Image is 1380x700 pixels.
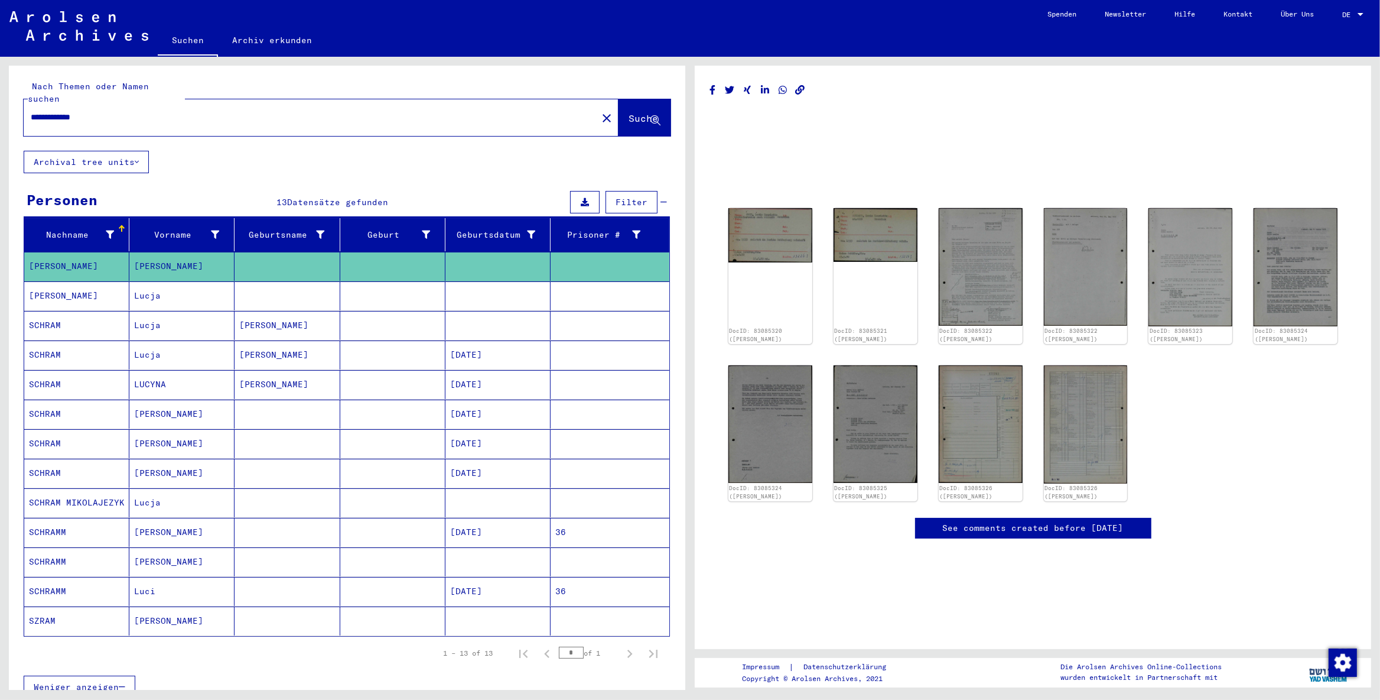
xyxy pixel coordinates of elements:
[450,225,550,244] div: Geburtsdatum
[158,26,218,57] a: Suchen
[834,208,917,262] img: 001.jpg
[642,641,665,665] button: Last page
[129,281,235,310] mat-cell: Lucja
[728,208,812,262] img: 001.jpg
[445,577,551,606] mat-cell: [DATE]
[24,311,129,340] mat-cell: SCHRAM
[134,229,219,241] div: Vorname
[551,577,669,606] mat-cell: 36
[9,11,148,41] img: Arolsen_neg.svg
[24,281,129,310] mat-cell: [PERSON_NAME]
[512,641,535,665] button: First page
[1307,657,1351,687] img: yv_logo.png
[445,370,551,399] mat-cell: [DATE]
[555,225,655,244] div: Prisoner #
[134,225,234,244] div: Vorname
[1044,485,1098,500] a: DocID: 83085326 ([PERSON_NAME])
[445,218,551,251] mat-header-cell: Geburtsdatum
[28,81,149,104] mat-label: Nach Themen oder Namen suchen
[939,328,992,342] a: DocID: 83085322 ([PERSON_NAME])
[129,429,235,458] mat-cell: [PERSON_NAME]
[276,197,287,208] span: 13
[834,328,887,342] a: DocID: 83085321 ([PERSON_NAME])
[759,83,772,98] button: Share on LinkedIn
[24,341,129,370] mat-cell: SCHRAM
[218,26,326,54] a: Archiv erkunden
[287,197,388,208] span: Datensätze gefunden
[939,485,992,500] a: DocID: 83085326 ([PERSON_NAME])
[129,459,235,488] mat-cell: [PERSON_NAME]
[629,112,658,124] span: Suche
[939,208,1023,326] img: 001.jpg
[239,229,324,241] div: Geburtsname
[24,400,129,429] mat-cell: SCHRAM
[34,682,119,692] span: Weniger anzeigen
[345,229,430,241] div: Geburt‏
[595,106,619,129] button: Clear
[707,83,719,98] button: Share on Facebook
[24,151,149,173] button: Archival tree units
[794,661,900,673] a: Datenschutzerklärung
[943,522,1124,534] a: See comments created before [DATE]
[742,661,789,673] a: Impressum
[834,485,887,500] a: DocID: 83085325 ([PERSON_NAME])
[24,252,129,281] mat-cell: [PERSON_NAME]
[129,370,235,399] mat-cell: LUCYNA
[24,459,129,488] mat-cell: SCHRAM
[129,488,235,517] mat-cell: Lucja
[559,647,618,659] div: of 1
[24,488,129,517] mat-cell: SCHRAM MIKOLAJEZYK
[1254,208,1337,326] img: 001.jpg
[1044,208,1128,326] img: 002.jpg
[730,328,783,342] a: DocID: 83085320 ([PERSON_NAME])
[29,229,114,241] div: Nachname
[535,641,559,665] button: Previous page
[555,229,640,241] div: Prisoner #
[24,607,129,636] mat-cell: SZRAM
[1044,328,1098,342] a: DocID: 83085322 ([PERSON_NAME])
[551,518,669,547] mat-cell: 36
[27,189,97,210] div: Personen
[24,429,129,458] mat-cell: SCHRAM
[1044,365,1128,484] img: 002.jpg
[129,547,235,576] mat-cell: [PERSON_NAME]
[742,673,900,684] p: Copyright © Arolsen Archives, 2021
[445,459,551,488] mat-cell: [DATE]
[1060,662,1222,672] p: Die Arolsen Archives Online-Collections
[728,365,812,483] img: 002.jpg
[1255,328,1308,342] a: DocID: 83085324 ([PERSON_NAME])
[730,485,783,500] a: DocID: 83085324 ([PERSON_NAME])
[619,99,671,136] button: Suche
[445,341,551,370] mat-cell: [DATE]
[445,518,551,547] mat-cell: [DATE]
[742,661,900,673] div: |
[443,648,493,659] div: 1 – 13 of 13
[129,518,235,547] mat-cell: [PERSON_NAME]
[235,311,340,340] mat-cell: [PERSON_NAME]
[129,607,235,636] mat-cell: [PERSON_NAME]
[235,341,340,370] mat-cell: [PERSON_NAME]
[741,83,754,98] button: Share on Xing
[24,218,129,251] mat-header-cell: Nachname
[445,429,551,458] mat-cell: [DATE]
[1342,11,1355,19] span: DE
[345,225,445,244] div: Geburt‏
[29,225,129,244] div: Nachname
[618,641,642,665] button: Next page
[1329,649,1357,677] img: Zustimmung ändern
[939,365,1023,484] img: 001.jpg
[1328,648,1356,676] div: Zustimmung ändern
[129,311,235,340] mat-cell: Lucja
[129,218,235,251] mat-header-cell: Vorname
[616,197,647,208] span: Filter
[1148,208,1232,326] img: 001.jpg
[340,218,445,251] mat-header-cell: Geburt‏
[24,577,129,606] mat-cell: SCHRAMM
[129,400,235,429] mat-cell: [PERSON_NAME]
[235,370,340,399] mat-cell: [PERSON_NAME]
[129,252,235,281] mat-cell: [PERSON_NAME]
[24,676,135,698] button: Weniger anzeigen
[129,577,235,606] mat-cell: Luci
[1060,672,1222,683] p: wurden entwickelt in Partnerschaft mit
[834,365,917,483] img: 001.jpg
